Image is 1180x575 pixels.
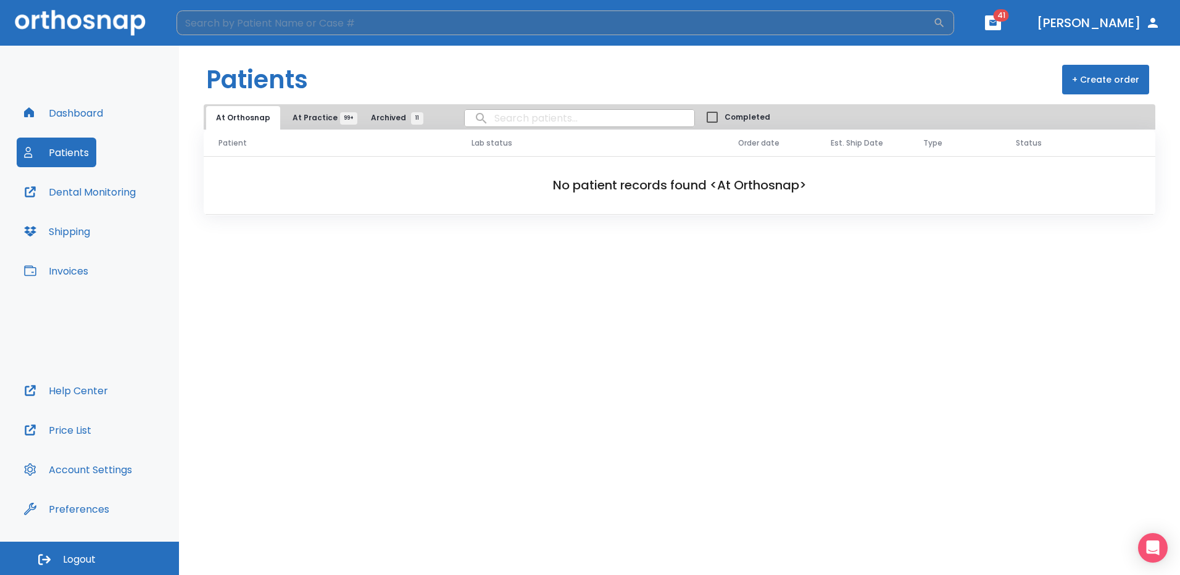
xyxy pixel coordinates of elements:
span: Status [1016,138,1042,149]
button: + Create order [1062,65,1149,94]
button: Help Center [17,376,115,405]
span: 11 [411,112,423,125]
button: Invoices [17,256,96,286]
button: Shipping [17,217,98,246]
button: Dental Monitoring [17,177,143,207]
span: Archived [371,112,417,123]
span: 99+ [340,112,357,125]
button: At Orthosnap [206,106,280,130]
span: Order date [738,138,779,149]
span: Logout [63,553,96,566]
div: Open Intercom Messenger [1138,533,1168,563]
span: Patient [218,138,247,149]
h1: Patients [206,61,308,98]
span: Est. Ship Date [831,138,883,149]
span: Completed [725,112,770,123]
button: Preferences [17,494,117,524]
button: [PERSON_NAME] [1032,12,1165,34]
div: tabs [206,106,430,130]
input: search [465,106,694,130]
span: Type [923,138,942,149]
button: Dashboard [17,98,110,128]
button: Patients [17,138,96,167]
button: Price List [17,415,99,445]
input: Search by Patient Name or Case # [177,10,933,35]
span: Lab status [472,138,512,149]
img: Orthosnap [15,10,146,35]
span: At Practice [293,112,349,123]
h2: No patient records found <At Orthosnap> [223,176,1136,194]
span: 41 [994,9,1009,22]
button: Account Settings [17,455,139,484]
